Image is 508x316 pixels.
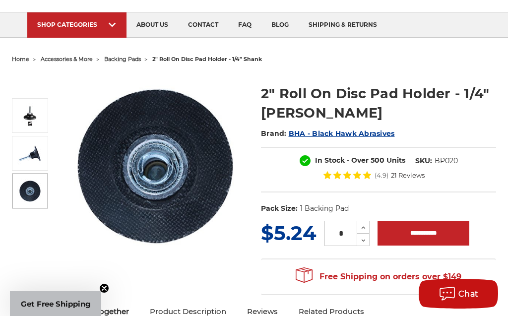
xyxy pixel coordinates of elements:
span: Brand: [261,129,287,138]
span: In Stock [315,156,345,165]
span: 500 [371,156,384,165]
a: shipping & returns [299,12,387,38]
a: home [12,56,29,63]
a: backing pads [104,56,141,63]
dt: SKU: [415,156,432,166]
img: 2" Roll On Disc Pad Holder - 1/4" Shank [17,141,42,166]
div: Get Free ShippingClose teaser [10,291,101,316]
div: SHOP CATEGORIES [37,21,117,28]
span: 2" roll on disc pad holder - 1/4" shank [152,56,262,63]
a: contact [178,12,228,38]
span: Chat [458,289,479,299]
img: 2" Roll On Disc Pad Holder - 1/4" Shank [17,179,42,203]
span: (4.9) [375,172,388,179]
span: - Over [347,156,369,165]
button: Close teaser [99,283,109,293]
dd: 1 Backing Pad [300,203,349,214]
dd: BP020 [435,156,458,166]
a: blog [261,12,299,38]
a: faq [228,12,261,38]
h1: 2" Roll On Disc Pad Holder - 1/4" [PERSON_NAME] [261,84,496,123]
span: Free Shipping on orders over $149 [296,267,461,287]
span: $5.24 [261,221,317,245]
span: Units [386,156,405,165]
dt: Pack Size: [261,203,298,214]
button: Chat [419,279,498,309]
a: BHA - Black Hawk Abrasives [289,129,395,138]
span: Get Free Shipping [21,299,91,309]
img: 2" Roll On Disc Pad Holder - 1/4" Shank [62,73,247,258]
a: accessories & more [41,56,93,63]
a: about us [127,12,178,38]
img: 2" Roll On Disc Pad Holder - 1/4" Shank [17,103,42,128]
span: 21 Reviews [391,172,425,179]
